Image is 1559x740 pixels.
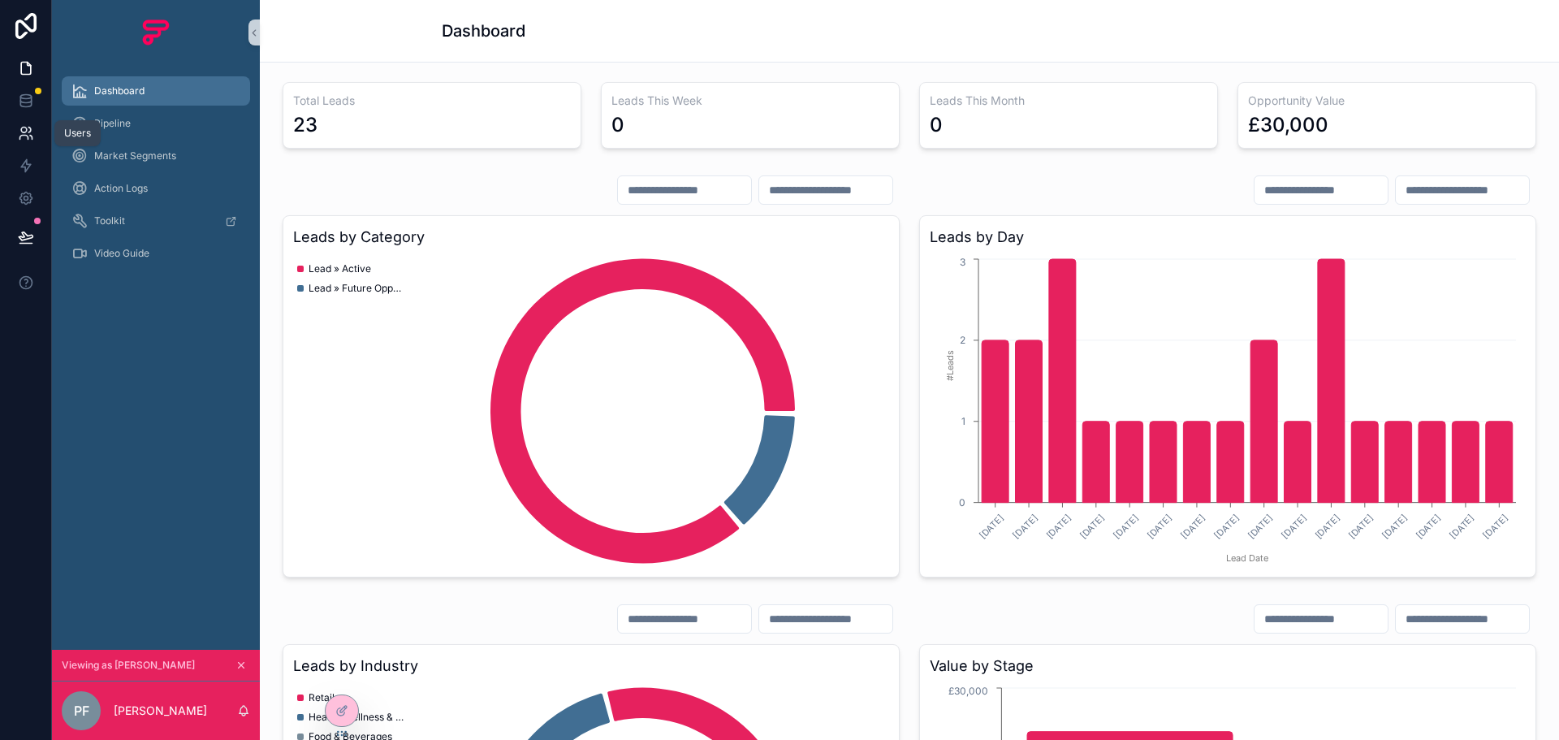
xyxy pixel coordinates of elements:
text: [DATE] [1077,512,1107,541]
div: 23 [293,112,317,138]
tspan: 0 [959,496,965,508]
a: Pipeline [62,109,250,138]
a: Market Segments [62,141,250,171]
tspan: 1 [961,415,965,427]
h3: Total Leads [293,93,571,109]
span: Pipeline [94,117,131,130]
text: [DATE] [977,512,1006,541]
h3: Leads by Day [930,226,1526,249]
h3: Leads by Category [293,226,889,249]
div: chart [293,255,889,567]
text: [DATE] [1145,512,1174,541]
text: [DATE] [1279,512,1308,541]
span: Dashboard [94,84,145,97]
span: Market Segments [94,149,176,162]
h3: Opportunity Value [1248,93,1526,109]
div: 0 [611,112,624,138]
a: Toolkit [62,206,250,236]
p: [PERSON_NAME] [114,703,207,719]
tspan: #Leads [944,350,956,381]
iframe: Slideout [1311,322,1559,740]
span: Toolkit [94,214,125,227]
tspan: 2 [960,334,965,346]
tspan: 3 [960,256,965,268]
text: [DATE] [1178,512,1207,541]
text: [DATE] [1212,512,1242,541]
span: Retail [309,691,335,704]
h3: Value by Stage [930,655,1526,677]
span: Lead » Future Opportunity [309,282,406,295]
text: [DATE] [1044,512,1073,541]
text: [DATE] [1246,512,1275,541]
span: Video Guide [94,247,149,260]
span: Viewing as [PERSON_NAME] [62,659,195,672]
tspan: Lead Date [1226,552,1268,564]
text: [DATE] [1112,512,1141,541]
img: App logo [142,19,169,45]
a: Action Logs [62,174,250,203]
h3: Leads by Industry [293,655,889,677]
div: Users [64,127,91,140]
div: £30,000 [1248,112,1328,138]
h3: Leads This Week [611,93,889,109]
div: chart [930,255,1526,567]
a: Dashboard [62,76,250,106]
div: 0 [930,112,943,138]
span: Health, Wellness & Fitness [309,711,406,724]
tspan: £30,000 [948,685,988,697]
div: scrollable content [52,65,260,289]
h3: Leads This Month [930,93,1207,109]
span: PF [74,701,89,721]
span: Action Logs [94,182,148,195]
text: [DATE] [1010,512,1039,541]
h1: Dashboard [442,19,525,42]
a: Video Guide [62,239,250,268]
span: Lead » Active [309,262,371,275]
